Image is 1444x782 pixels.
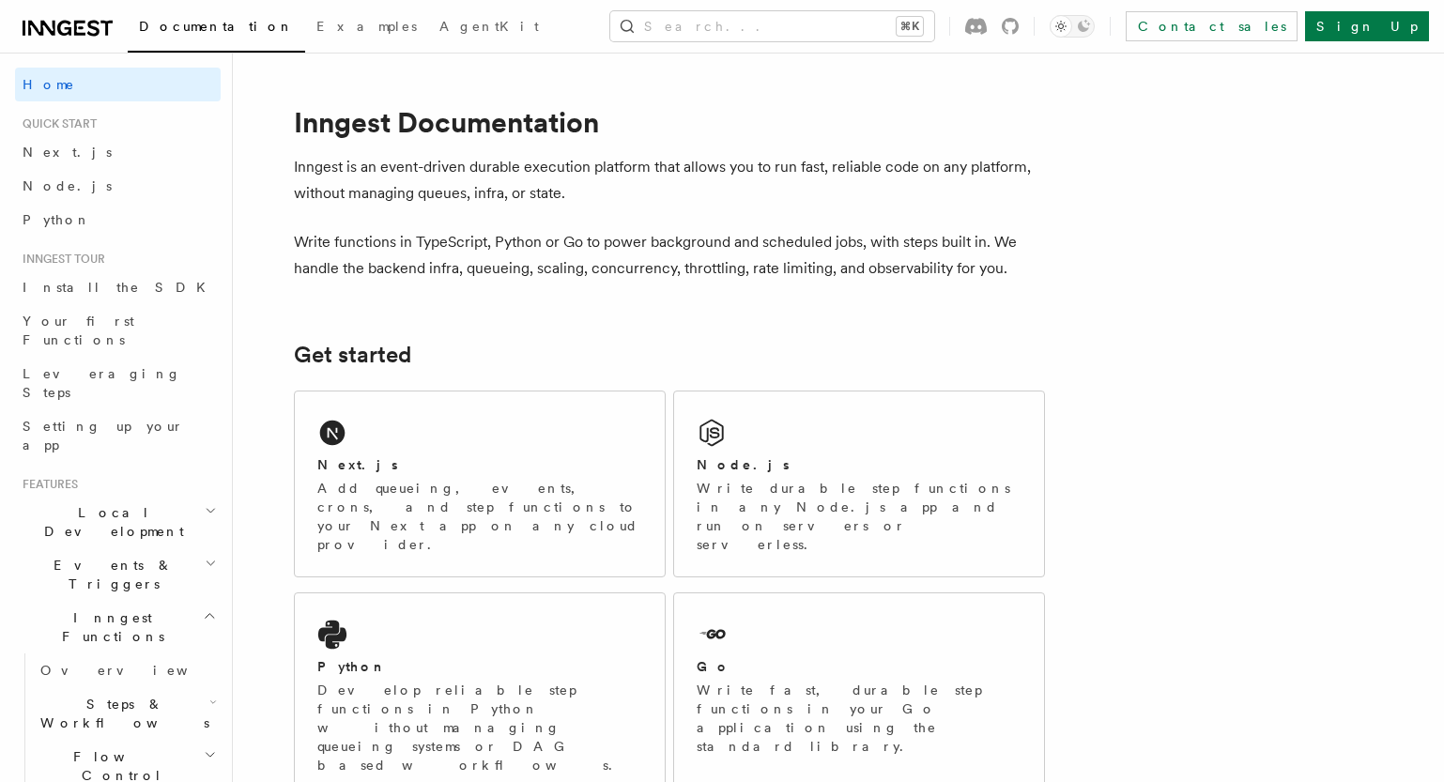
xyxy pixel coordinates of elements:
[40,663,234,678] span: Overview
[697,681,1022,756] p: Write fast, durable step functions in your Go application using the standard library.
[15,556,205,593] span: Events & Triggers
[23,212,91,227] span: Python
[673,391,1045,577] a: Node.jsWrite durable step functions in any Node.js app and run on servers or serverless.
[897,17,923,36] kbd: ⌘K
[15,116,97,131] span: Quick start
[294,105,1045,139] h1: Inngest Documentation
[294,342,411,368] a: Get started
[317,681,642,774] p: Develop reliable step functions in Python without managing queueing systems or DAG based workflows.
[15,503,205,541] span: Local Development
[15,357,221,409] a: Leveraging Steps
[139,19,294,34] span: Documentation
[317,479,642,554] p: Add queueing, events, crons, and step functions to your Next app on any cloud provider.
[610,11,934,41] button: Search...⌘K
[15,548,221,601] button: Events & Triggers
[33,687,221,740] button: Steps & Workflows
[15,169,221,203] a: Node.js
[23,419,184,452] span: Setting up your app
[23,280,217,295] span: Install the SDK
[15,304,221,357] a: Your first Functions
[15,496,221,548] button: Local Development
[305,6,428,51] a: Examples
[33,695,209,732] span: Steps & Workflows
[23,178,112,193] span: Node.js
[1050,15,1095,38] button: Toggle dark mode
[317,657,387,676] h2: Python
[294,229,1045,282] p: Write functions in TypeScript, Python or Go to power background and scheduled jobs, with steps bu...
[439,19,539,34] span: AgentKit
[697,657,730,676] h2: Go
[697,455,790,474] h2: Node.js
[1305,11,1429,41] a: Sign Up
[23,75,75,94] span: Home
[128,6,305,53] a: Documentation
[15,601,221,653] button: Inngest Functions
[294,154,1045,207] p: Inngest is an event-driven durable execution platform that allows you to run fast, reliable code ...
[15,409,221,462] a: Setting up your app
[23,314,134,347] span: Your first Functions
[15,477,78,492] span: Features
[15,68,221,101] a: Home
[23,145,112,160] span: Next.js
[294,391,666,577] a: Next.jsAdd queueing, events, crons, and step functions to your Next app on any cloud provider.
[15,203,221,237] a: Python
[316,19,417,34] span: Examples
[15,135,221,169] a: Next.js
[15,608,203,646] span: Inngest Functions
[15,252,105,267] span: Inngest tour
[15,270,221,304] a: Install the SDK
[317,455,398,474] h2: Next.js
[1126,11,1298,41] a: Contact sales
[428,6,550,51] a: AgentKit
[697,479,1022,554] p: Write durable step functions in any Node.js app and run on servers or serverless.
[33,653,221,687] a: Overview
[23,366,181,400] span: Leveraging Steps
